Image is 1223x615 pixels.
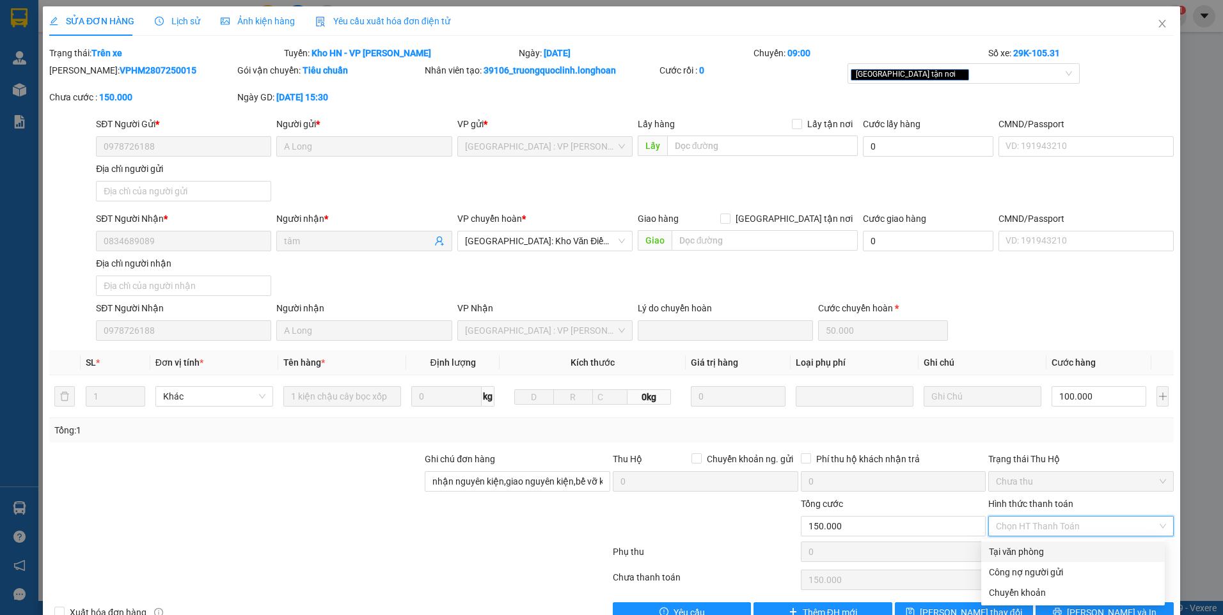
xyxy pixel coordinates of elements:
[691,386,785,407] input: 0
[5,68,198,86] span: Mã đơn: VPHM1208250013
[811,452,925,466] span: Phí thu hộ khách nhận trả
[787,48,810,58] b: 09:00
[86,357,96,368] span: SL
[96,162,271,176] div: Địa chỉ người gửi
[611,545,800,567] div: Phụ thu
[465,321,625,340] span: Hà Nội : VP Hoàng Mai
[613,454,642,464] span: Thu Hộ
[998,212,1174,226] div: CMND/Passport
[96,212,271,226] div: SĐT Người Nhận
[996,472,1166,491] span: Chưa thu
[315,17,326,27] img: icon
[592,389,628,405] input: C
[221,17,230,26] span: picture
[1013,48,1060,58] b: 29K-105.31
[1156,386,1169,407] button: plus
[1144,6,1180,42] button: Close
[627,389,671,405] span: 0kg
[434,236,445,246] span: user-add
[303,65,348,75] b: Tiêu chuẩn
[425,471,610,492] input: Ghi chú đơn hàng
[482,386,494,407] span: kg
[425,63,657,77] div: Nhân viên tạo:
[155,16,200,26] span: Lịch sử
[465,231,625,251] span: Hà Nội: Kho Văn Điển Thanh Trì
[638,214,679,224] span: Giao hàng
[35,27,68,38] strong: CSKH:
[691,357,738,368] span: Giá trị hàng
[430,357,476,368] span: Định lượng
[667,136,858,156] input: Dọc đường
[863,231,993,251] input: Cước giao hàng
[96,256,271,270] div: Địa chỉ người nhận
[457,214,522,224] span: VP chuyển hoàn
[276,301,452,315] div: Người nhận
[49,90,235,104] div: Chưa cước :
[5,88,80,99] span: 14:24:50 [DATE]
[237,63,423,77] div: Gói vận chuyển:
[457,301,633,315] div: VP Nhận
[638,136,667,156] span: Lấy
[863,136,993,157] input: Cước lấy hàng
[919,350,1046,375] th: Ghi chú
[851,69,969,81] span: [GEOGRAPHIC_DATA] tận nơi
[514,389,554,405] input: D
[96,276,271,296] input: Địa chỉ của người nhận
[702,452,798,466] span: Chuyển khoản ng. gửi
[276,92,328,102] b: [DATE] 15:30
[958,71,964,77] span: close
[221,16,295,26] span: Ảnh kiện hàng
[988,499,1073,509] label: Hình thức thanh toán
[981,562,1165,582] div: Cước gửi hàng sẽ được ghi vào công nợ của người gửi
[85,6,253,23] strong: PHIẾU DÁN LÊN HÀNG
[611,570,800,593] div: Chưa thanh toán
[998,117,1174,131] div: CMND/Passport
[988,452,1174,466] div: Trạng thái Thu Hộ
[659,63,845,77] div: Cước rồi :
[237,90,423,104] div: Ngày GD:
[484,65,616,75] b: 39106_truongquoclinh.longhoan
[987,46,1175,60] div: Số xe:
[120,65,196,75] b: VPHM2807250015
[155,17,164,26] span: clock-circle
[312,48,431,58] b: Kho HN - VP [PERSON_NAME]
[111,27,235,51] span: CÔNG TY TNHH CHUYỂN PHÁT NHANH BẢO AN
[638,301,813,315] div: Lý do chuyển hoàn
[49,16,134,26] span: SỬA ĐƠN HÀNG
[91,48,122,58] b: Trên xe
[517,46,752,60] div: Ngày:
[5,27,97,50] span: [PHONE_NUMBER]
[730,212,858,226] span: [GEOGRAPHIC_DATA] tận nơi
[276,117,452,131] div: Người gửi
[283,357,325,368] span: Tên hàng
[544,48,571,58] b: [DATE]
[1052,357,1096,368] span: Cước hàng
[1157,19,1167,29] span: close
[283,386,401,407] input: VD: Bàn, Ghế
[553,389,593,405] input: R
[752,46,987,60] div: Chuyến:
[802,117,858,131] span: Lấy tận nơi
[54,423,472,437] div: Tổng: 1
[996,517,1166,536] span: Chọn HT Thanh Toán
[699,65,704,75] b: 0
[863,214,926,224] label: Cước giao hàng
[276,212,452,226] div: Người nhận
[155,357,203,368] span: Đơn vị tính
[801,499,843,509] span: Tổng cước
[99,92,132,102] b: 150.000
[638,119,675,129] span: Lấy hàng
[457,117,633,131] div: VP gửi
[638,230,672,251] span: Giao
[163,387,265,406] span: Khác
[283,46,517,60] div: Tuyến:
[989,586,1157,600] div: Chuyển khoản
[818,301,949,315] div: Cước chuyển hoàn
[791,350,919,375] th: Loại phụ phí
[989,545,1157,559] div: Tại văn phòng
[315,16,450,26] span: Yêu cầu xuất hóa đơn điện tử
[571,357,615,368] span: Kích thước
[672,230,858,251] input: Dọc đường
[96,117,271,131] div: SĐT Người Gửi
[863,119,920,129] label: Cước lấy hàng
